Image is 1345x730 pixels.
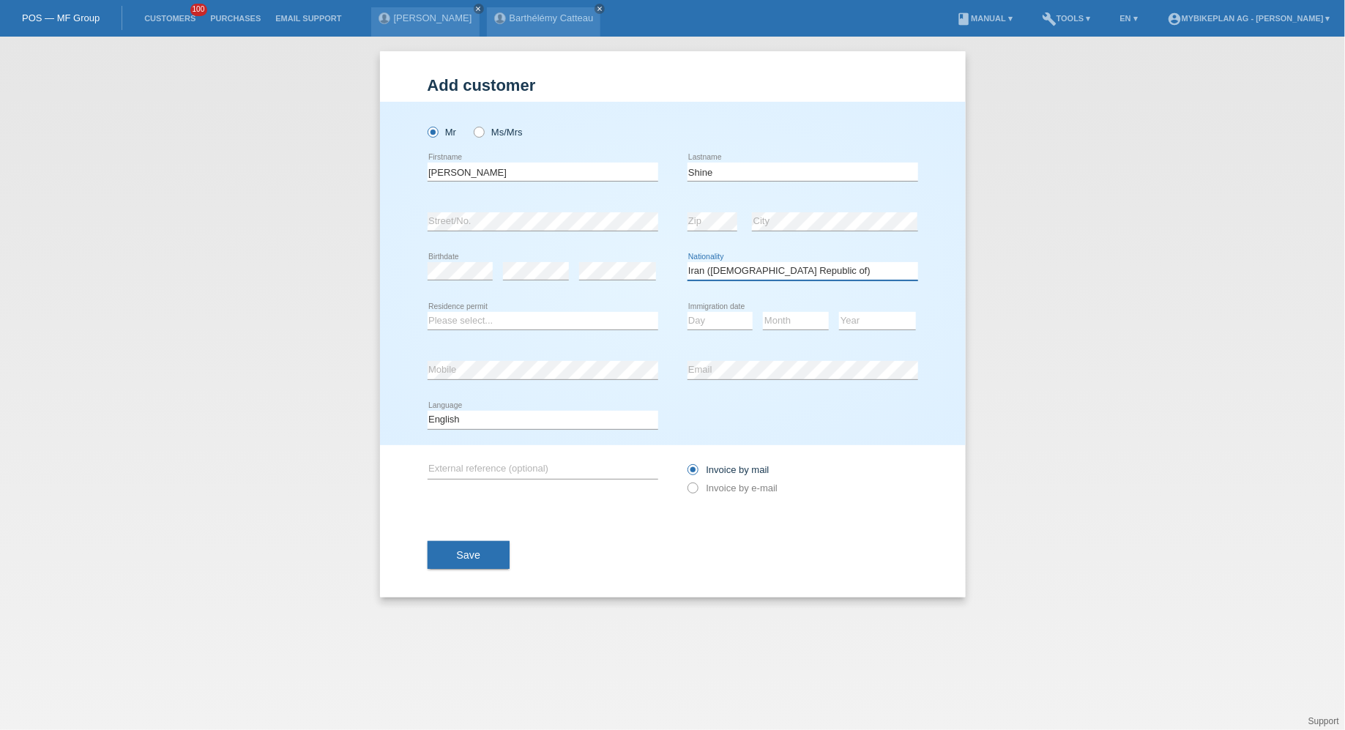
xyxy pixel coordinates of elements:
[1035,14,1098,23] a: buildTools ▾
[688,464,770,475] label: Invoice by mail
[428,127,437,136] input: Mr
[1113,14,1145,23] a: EN ▾
[474,4,484,14] a: close
[474,127,483,136] input: Ms/Mrs
[596,5,603,12] i: close
[268,14,349,23] a: Email Support
[688,483,697,501] input: Invoice by e-mail
[428,541,510,569] button: Save
[203,14,268,23] a: Purchases
[1042,12,1057,26] i: build
[956,12,971,26] i: book
[475,5,483,12] i: close
[22,12,100,23] a: POS — MF Group
[510,12,594,23] a: Barthélémy Catteau
[688,464,697,483] input: Invoice by mail
[595,4,605,14] a: close
[428,76,918,94] h1: Add customer
[394,12,472,23] a: [PERSON_NAME]
[457,549,481,561] span: Save
[428,127,457,138] label: Mr
[474,127,523,138] label: Ms/Mrs
[688,483,778,494] label: Invoice by e-mail
[1160,14,1338,23] a: account_circleMybikeplan AG - [PERSON_NAME] ▾
[1167,12,1182,26] i: account_circle
[137,14,203,23] a: Customers
[1308,716,1339,726] a: Support
[949,14,1020,23] a: bookManual ▾
[190,4,208,16] span: 100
